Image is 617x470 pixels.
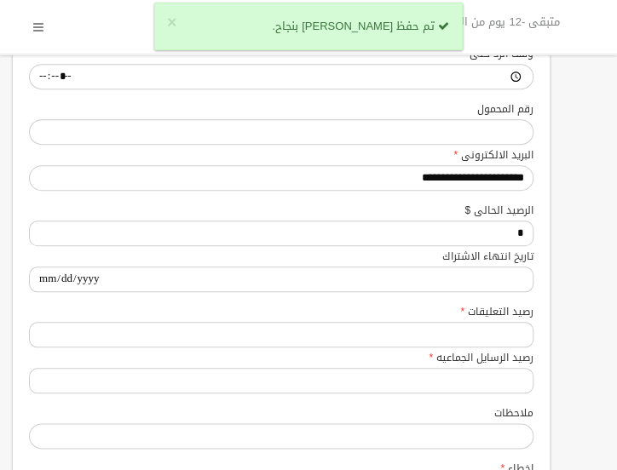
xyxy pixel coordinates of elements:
label: رقم المحمول [464,100,546,118]
label: رصيد الرسايل الجماعيه [416,348,546,367]
button: × [167,14,176,32]
label: تاريخ انتهاء الاشتراك [430,247,546,266]
label: البريد الالكترونى [441,146,546,164]
label: الرصيد الحالى $ [452,201,546,220]
label: رصيد التعليقات [447,302,546,321]
div: تم حفظ [PERSON_NAME] بنجاح. [154,3,463,50]
label: ملاحظات [481,404,546,422]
